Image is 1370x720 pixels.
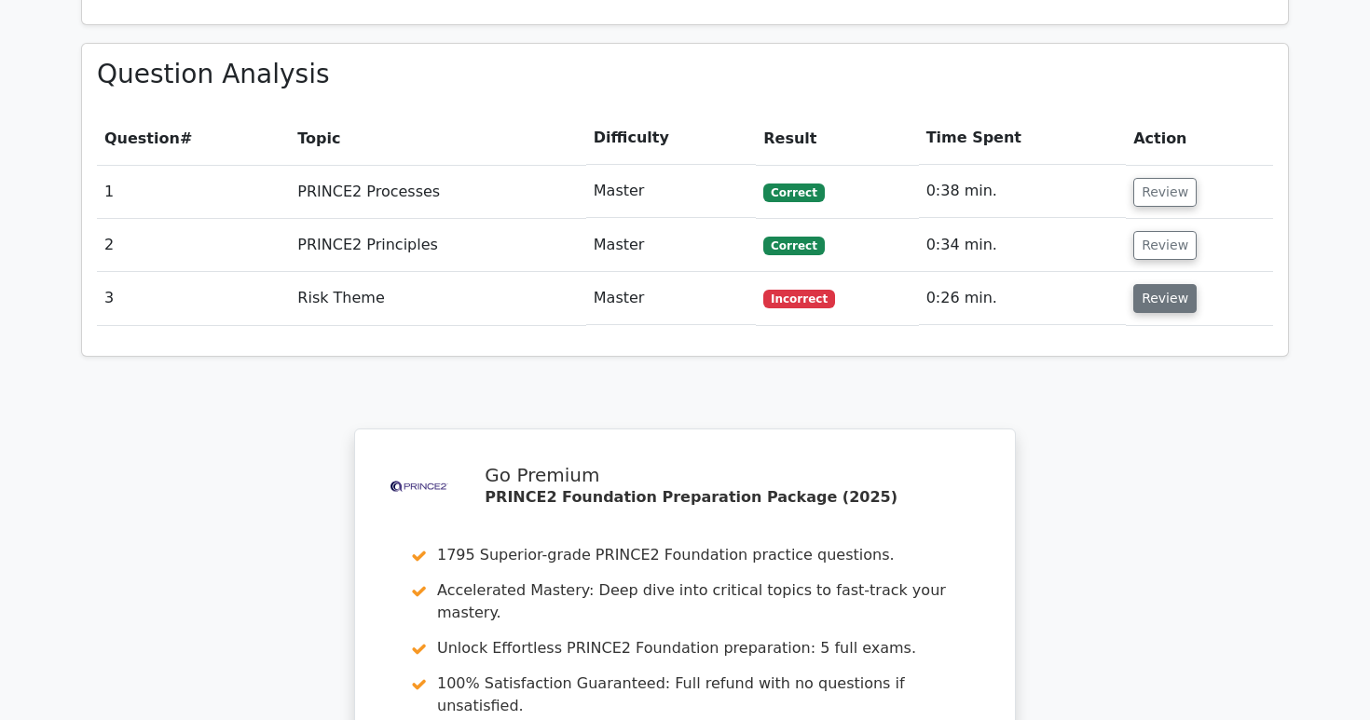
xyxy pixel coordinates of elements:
button: Review [1133,284,1197,313]
th: Time Spent [919,112,1126,165]
td: Risk Theme [290,272,585,325]
td: 0:26 min. [919,272,1126,325]
td: 2 [97,219,290,272]
td: PRINCE2 Processes [290,165,585,218]
th: # [97,112,290,165]
button: Review [1133,178,1197,207]
th: Result [756,112,918,165]
td: 3 [97,272,290,325]
td: Master [586,272,756,325]
td: Master [586,165,756,218]
span: Correct [763,237,824,255]
span: Question [104,129,180,147]
td: Master [586,219,756,272]
td: 0:34 min. [919,219,1126,272]
span: Incorrect [763,290,835,308]
td: 0:38 min. [919,165,1126,218]
td: PRINCE2 Principles [290,219,585,272]
button: Review [1133,231,1197,260]
span: Correct [763,183,824,202]
td: 1 [97,165,290,218]
th: Difficulty [586,112,756,165]
th: Action [1126,112,1273,165]
h3: Question Analysis [97,59,1273,90]
th: Topic [290,112,585,165]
